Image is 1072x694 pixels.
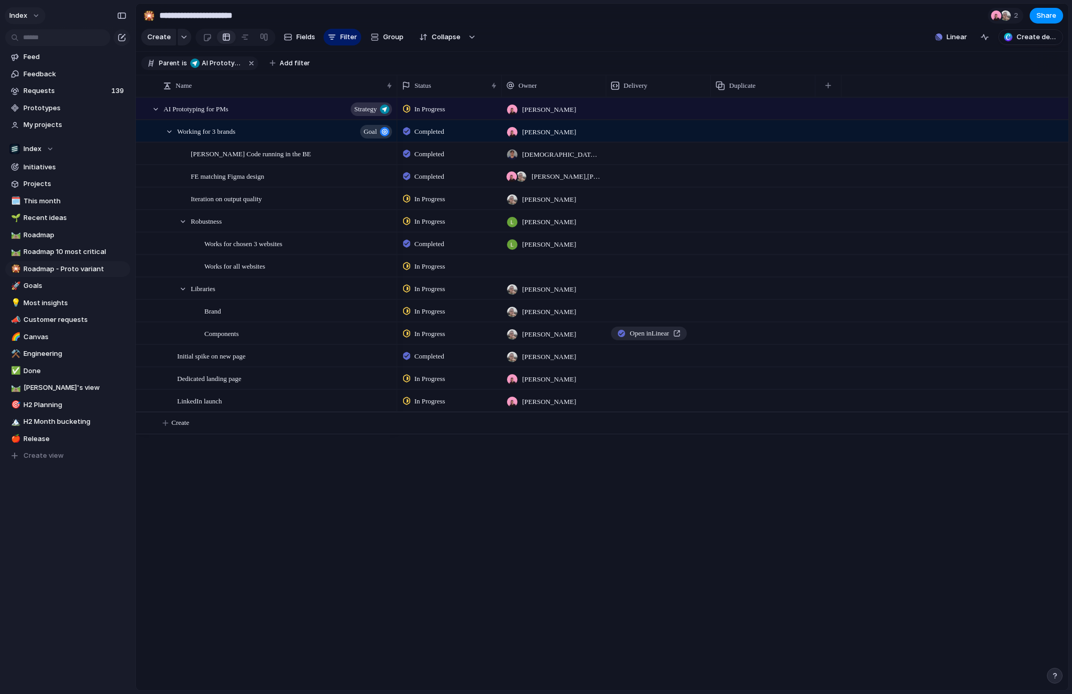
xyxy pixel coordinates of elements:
span: Linear [947,32,967,42]
span: Create [147,32,171,42]
span: Feed [24,52,126,62]
div: 🛤️ [11,382,18,394]
a: Prototypes [5,100,130,116]
div: 🗓️ [11,195,18,207]
span: Feedback [24,69,126,79]
span: Robustness [191,215,222,227]
span: Status [414,80,431,91]
div: 🏔️ [11,416,18,428]
span: My projects [24,120,126,130]
div: ✅ [11,365,18,377]
a: ⚒️Engineering [5,346,130,362]
a: 🌱Recent ideas [5,210,130,226]
span: Share [1036,10,1056,21]
span: In Progress [414,374,445,384]
button: 🎯 [9,400,20,410]
span: Goals [24,281,126,291]
span: [PERSON_NAME] [522,239,576,250]
span: Add filter [280,59,310,68]
span: [PERSON_NAME]'s view [24,383,126,393]
span: Libraries [191,282,215,294]
span: [PERSON_NAME] [522,352,576,362]
div: 🍎 [11,433,18,445]
span: [PERSON_NAME] , [PERSON_NAME] [532,171,602,182]
button: Add filter [263,56,316,71]
span: H2 Planning [24,400,126,410]
span: 139 [111,86,126,96]
span: Requests [24,86,108,96]
span: FE matching Figma design [191,170,264,182]
span: Working for 3 brands [177,125,235,137]
span: Brand [204,305,221,317]
span: Iteration on output quality [191,192,262,204]
span: In Progress [414,396,445,407]
div: 🌈Canvas [5,329,130,345]
span: Filter [340,32,357,42]
span: [PERSON_NAME] [522,105,576,115]
button: 📣 [9,315,20,325]
button: 🌈 [9,332,20,342]
span: [PERSON_NAME] [522,217,576,227]
span: In Progress [414,261,445,272]
span: [PERSON_NAME] [522,397,576,407]
div: 💡 [11,297,18,309]
span: [PERSON_NAME] [522,194,576,205]
button: 💡 [9,298,20,308]
span: Works for chosen 3 websites [204,237,282,249]
a: Feed [5,49,130,65]
button: Index [5,7,45,24]
a: 📣Customer requests [5,312,130,328]
span: [PERSON_NAME] [522,127,576,137]
a: 🗓️This month [5,193,130,209]
span: Index [24,144,41,154]
span: Roadmap 10 most critical [24,247,126,257]
span: Completed [414,149,444,159]
span: Completed [414,171,444,182]
a: Open inLinear [611,327,687,340]
a: 🛤️[PERSON_NAME]'s view [5,380,130,396]
span: Customer requests [24,315,126,325]
span: Components [204,327,239,339]
button: AI Prototyping for PMs [188,57,245,69]
span: Strategy [354,102,377,117]
a: Initiatives [5,159,130,175]
span: is [182,59,187,68]
a: 🚀Goals [5,278,130,294]
a: My projects [5,117,130,133]
span: In Progress [414,104,445,114]
span: H2 Month bucketing [24,417,126,427]
button: Index [5,141,130,157]
span: Name [176,80,192,91]
span: In Progress [414,194,445,204]
button: Linear [931,29,971,45]
a: 🏔️H2 Month bucketing [5,414,130,430]
span: Parent [159,59,180,68]
div: 🌈 [11,331,18,343]
span: Roadmap [24,230,126,240]
button: Strategy [351,102,392,116]
span: AI Prototyping for PMs [164,102,228,114]
a: Projects [5,176,130,192]
button: 🛤️ [9,247,20,257]
button: 🎇 [9,264,20,274]
span: 2 [1014,10,1021,21]
span: This month [24,196,126,206]
div: ⚒️ [11,348,18,360]
span: Recent ideas [24,213,126,223]
span: Delivery [624,80,647,91]
a: 💡Most insights [5,295,130,311]
a: 🎯H2 Planning [5,397,130,413]
a: 🎇Roadmap - Proto variant [5,261,130,277]
button: Filter [324,29,361,45]
span: AI Prototyping for PMs [202,59,243,68]
span: Done [24,366,126,376]
span: Most insights [24,298,126,308]
div: 🛤️Roadmap [5,227,130,243]
div: 🎇 [143,8,155,22]
button: ⚒️ [9,349,20,359]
